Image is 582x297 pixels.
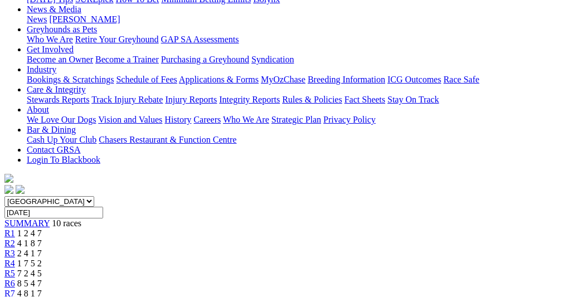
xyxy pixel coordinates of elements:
a: Bookings & Scratchings [27,75,114,84]
a: Get Involved [27,45,74,54]
a: Cash Up Your Club [27,135,96,144]
img: twitter.svg [16,185,25,194]
a: Careers [193,115,221,124]
a: Applications & Forms [179,75,259,84]
a: Retire Your Greyhound [75,35,159,44]
a: Integrity Reports [219,95,280,104]
div: Bar & Dining [27,135,578,145]
a: News [27,14,47,24]
a: Rules & Policies [282,95,342,104]
a: Schedule of Fees [116,75,177,84]
a: R4 [4,259,15,268]
a: Greyhounds as Pets [27,25,97,34]
a: Breeding Information [308,75,385,84]
div: News & Media [27,14,578,25]
a: ICG Outcomes [387,75,441,84]
a: Who We Are [223,115,269,124]
span: 7 2 4 5 [17,269,42,278]
a: R1 [4,228,15,238]
a: Purchasing a Greyhound [161,55,249,64]
span: 1 7 5 2 [17,259,42,268]
input: Select date [4,207,103,218]
a: Vision and Values [98,115,162,124]
a: [PERSON_NAME] [49,14,120,24]
span: 2 4 1 7 [17,249,42,258]
a: Race Safe [443,75,479,84]
a: R2 [4,238,15,248]
a: Who We Are [27,35,73,44]
a: R6 [4,279,15,288]
a: Stewards Reports [27,95,89,104]
a: We Love Our Dogs [27,115,96,124]
a: Bar & Dining [27,125,76,134]
a: R5 [4,269,15,278]
a: Strategic Plan [271,115,321,124]
a: Stay On Track [387,95,439,104]
a: Injury Reports [165,95,217,104]
a: Become an Owner [27,55,93,64]
span: 10 races [52,218,81,228]
a: SUMMARY [4,218,50,228]
a: History [164,115,191,124]
div: Industry [27,75,578,85]
div: About [27,115,578,125]
a: MyOzChase [261,75,305,84]
a: R3 [4,249,15,258]
a: Care & Integrity [27,85,86,94]
a: GAP SA Assessments [161,35,239,44]
img: logo-grsa-white.png [4,174,13,183]
a: Track Injury Rebate [91,95,163,104]
a: Login To Blackbook [27,155,100,164]
a: Syndication [251,55,294,64]
div: Get Involved [27,55,578,65]
a: Privacy Policy [323,115,376,124]
a: Become a Trainer [95,55,159,64]
a: News & Media [27,4,81,14]
span: 1 2 4 7 [17,228,42,238]
a: Contact GRSA [27,145,80,154]
a: About [27,105,49,114]
div: Greyhounds as Pets [27,35,578,45]
a: Fact Sheets [345,95,385,104]
a: Industry [27,65,56,74]
a: Chasers Restaurant & Function Centre [99,135,236,144]
span: 8 5 4 7 [17,279,42,288]
div: Care & Integrity [27,95,578,105]
img: facebook.svg [4,185,13,194]
span: 4 1 8 7 [17,238,42,248]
